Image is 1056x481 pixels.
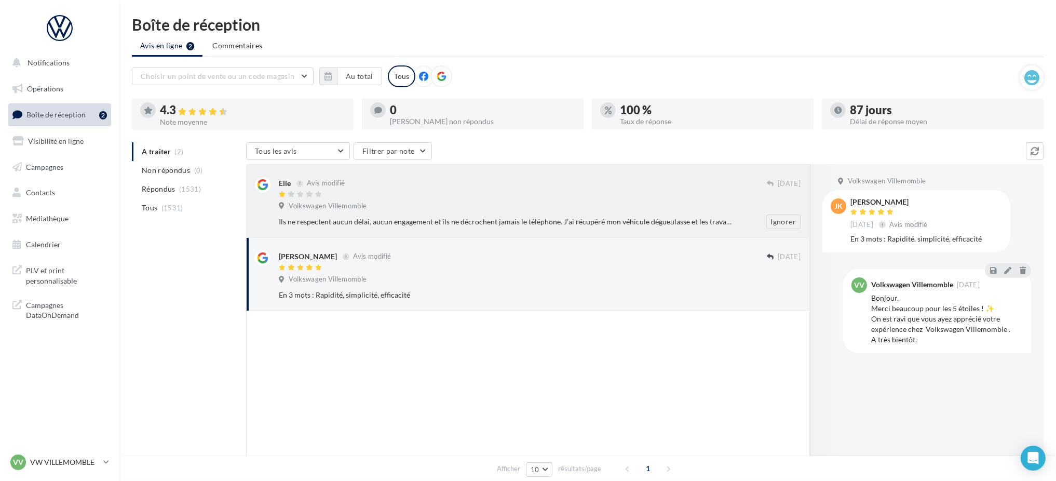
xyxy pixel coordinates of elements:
a: Campagnes DataOnDemand [6,294,113,325]
span: Commentaires [212,41,262,51]
span: [DATE] [778,252,801,262]
a: Visibilité en ligne [6,130,113,152]
span: Avis modifié [353,252,391,261]
span: Avis modifié [890,220,928,229]
span: Campagnes [26,162,63,171]
span: [DATE] [778,179,801,189]
button: Au total [337,68,382,85]
a: Opérations [6,78,113,100]
span: VV [13,457,23,467]
span: Afficher [497,464,520,474]
span: Notifications [28,58,70,67]
span: Avis modifié [307,179,345,188]
button: Ignorer [766,215,801,229]
div: [PERSON_NAME] [850,198,930,206]
button: Au total [319,68,382,85]
button: Filtrer par note [354,142,432,160]
span: Tous [142,203,157,213]
span: PLV et print personnalisable [26,263,107,286]
span: [DATE] [850,220,873,230]
div: [PERSON_NAME] [279,251,337,262]
span: Tous les avis [255,146,297,155]
p: VW VILLEMOMBLE [30,457,99,467]
span: [DATE] [957,282,980,288]
span: Médiathèque [26,214,69,223]
span: Volkswagen Villemomble [848,177,926,186]
a: Boîte de réception2 [6,103,113,126]
span: VV [854,280,864,290]
a: Contacts [6,182,113,204]
button: Notifications [6,52,109,74]
div: Open Intercom Messenger [1021,446,1046,471]
div: Ils ne respectent aucun délai, aucun engagement et ils ne décrochent jamais le téléphone. J’ai ré... [279,217,733,227]
span: résultats/page [558,464,601,474]
div: En 3 mots : Rapidité, simplicité, efficacité [850,234,1002,244]
div: [PERSON_NAME] non répondus [390,118,575,125]
div: Tous [388,65,415,87]
div: Volkswagen Villemomble [871,281,953,288]
div: 100 % [620,104,805,116]
div: Elle [279,178,291,189]
a: Médiathèque [6,208,113,230]
span: Contacts [26,188,55,197]
div: Taux de réponse [620,118,805,125]
div: 4.3 [160,104,345,116]
div: 2 [99,111,107,119]
span: Visibilité en ligne [28,137,84,145]
span: (1531) [179,185,201,193]
span: Campagnes DataOnDemand [26,298,107,320]
div: Délai de réponse moyen [850,118,1035,125]
span: 10 [531,465,539,474]
span: Calendrier [26,240,61,249]
span: Volkswagen Villemomble [289,275,367,284]
div: Boîte de réception [132,17,1044,32]
span: Opérations [27,84,63,93]
div: Bonjour, Merci beaucoup pour les 5 étoiles ! ✨ On est ravi que vous ayez apprécié votre expérienc... [871,293,1023,345]
span: (0) [194,166,203,175]
span: jk [834,201,843,211]
div: 87 jours [850,104,1035,116]
div: 0 [390,104,575,116]
button: 10 [526,462,552,477]
span: Boîte de réception [26,110,86,119]
button: Choisir un point de vente ou un code magasin [132,68,314,85]
a: Campagnes [6,156,113,178]
span: 1 [640,460,656,477]
div: En 3 mots : Rapidité, simplicité, efficacité [279,290,733,300]
span: Non répondus [142,165,190,176]
a: PLV et print personnalisable [6,259,113,290]
button: Tous les avis [246,142,350,160]
a: VV VW VILLEMOMBLE [8,452,111,472]
span: Choisir un point de vente ou un code magasin [141,72,294,81]
span: (1531) [161,204,183,212]
div: Note moyenne [160,118,345,126]
a: Calendrier [6,234,113,256]
span: Volkswagen Villemomble [289,202,367,211]
span: Répondus [142,184,175,194]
